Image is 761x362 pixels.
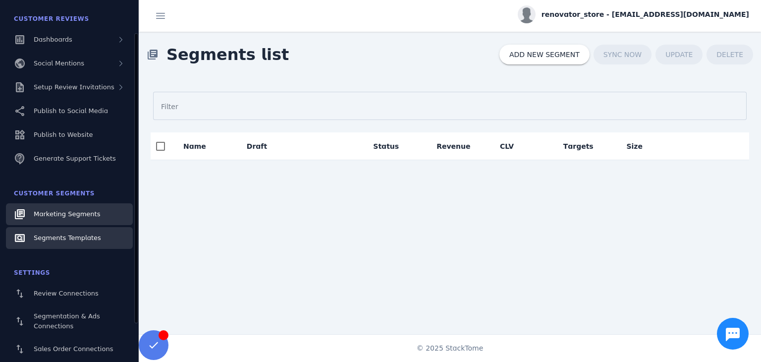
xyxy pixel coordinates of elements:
[436,141,479,151] div: Revenue
[6,124,133,146] a: Publish to Website
[542,9,749,20] span: renovator_store - [EMAIL_ADDRESS][DOMAIN_NAME]
[14,15,89,22] span: Customer Reviews
[34,312,100,330] span: Segmentation & Ads Connections
[14,190,95,197] span: Customer Segments
[500,141,523,151] div: CLV
[6,100,133,122] a: Publish to Social Media
[6,283,133,304] a: Review Connections
[34,345,113,353] span: Sales Order Connections
[6,148,133,170] a: Generate Support Tickets
[373,141,408,151] div: Status
[436,141,470,151] div: Revenue
[34,131,93,138] span: Publish to Website
[6,338,133,360] a: Sales Order Connections
[14,269,50,276] span: Settings
[161,103,178,111] mat-label: Filter
[373,141,399,151] div: Status
[147,49,159,60] mat-icon: library_books
[626,141,643,151] div: Size
[555,132,619,160] mat-header-cell: Targets
[499,45,590,64] button: ADD NEW SEGMENT
[34,290,99,297] span: Review Connections
[34,60,84,67] span: Social Mentions
[34,155,116,162] span: Generate Support Tickets
[518,5,749,23] button: renovator_store - [EMAIL_ADDRESS][DOMAIN_NAME]
[500,141,514,151] div: CLV
[509,51,580,58] span: ADD NEW SEGMENT
[247,141,267,151] div: Draft
[34,36,72,43] span: Dashboards
[518,5,536,23] img: profile.jpg
[417,343,484,354] span: © 2025 StackTome
[34,107,108,115] span: Publish to Social Media
[626,141,652,151] div: Size
[6,227,133,249] a: Segments Templates
[34,210,100,218] span: Marketing Segments
[183,141,206,151] div: Name
[34,234,101,241] span: Segments Templates
[159,35,297,74] span: Segments list
[6,306,133,336] a: Segmentation & Ads Connections
[6,203,133,225] a: Marketing Segments
[183,141,215,151] div: Name
[34,83,114,91] span: Setup Review Invitations
[247,141,276,151] div: Draft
